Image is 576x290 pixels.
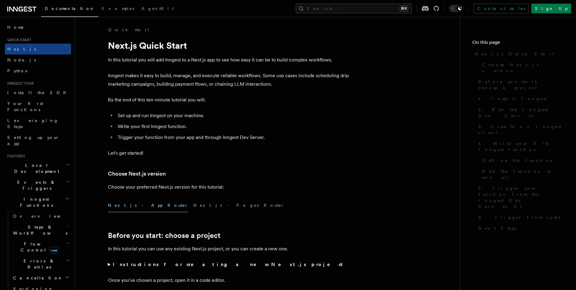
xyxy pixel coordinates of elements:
[108,245,350,253] p: In this tutorial you can use any existing Next.js project, or you can create a new one.
[476,223,564,234] a: Next Steps
[449,5,464,12] button: Toggle dark mode
[116,111,350,120] li: Set up and run Inngest on your machine.
[102,6,134,11] span: Examples
[49,247,59,254] span: new
[478,185,564,209] span: 5. Trigger your function from the Inngest Dev Server UI
[472,39,564,48] h4: On this page
[41,2,98,17] a: Documentation
[5,194,71,211] button: Inngest Functions
[478,107,564,119] span: 2. Run the Inngest Dev Server
[482,62,564,74] span: Choose Next.js version
[480,166,564,183] a: Add the function to serve()
[11,272,71,283] button: Cancellation
[5,98,71,115] a: Your first Functions
[116,122,350,131] li: Write your first Inngest function.
[108,27,149,33] a: Quick start
[13,214,75,219] span: Overview
[7,68,29,73] span: Python
[476,183,564,212] a: 5. Trigger your function from the Inngest Dev Server UI
[45,6,95,11] span: Documentation
[5,160,71,177] button: Local Development
[7,58,36,62] span: Node.js
[476,76,564,93] a: Before you start: choose a project
[478,214,561,220] span: 6. Trigger from code
[480,155,564,166] a: Define the function
[5,132,71,149] a: Setting up your app
[11,211,71,222] a: Overview
[476,121,564,138] a: 3. Create an Inngest client
[108,40,350,51] h1: Next.js Quick Start
[7,101,43,112] span: Your first Functions
[478,225,516,231] span: Next Steps
[108,199,188,212] button: Next.js - App Router
[5,22,71,33] a: Home
[475,51,554,57] span: Next.js Quick Start
[296,4,412,13] button: Search...⌘K
[142,6,174,11] span: AgentKit
[478,96,547,102] span: 1. Install Inngest
[11,222,71,239] button: Steps & Workflows
[138,2,177,16] a: AgentKit
[5,38,31,42] span: Quick start
[5,162,66,174] span: Local Development
[5,54,71,65] a: Node.js
[7,24,24,30] span: Home
[472,48,564,59] a: Next.js Quick Start
[5,177,71,194] button: Events & Triggers
[11,255,71,272] button: Errors & Retries
[108,260,350,269] summary: Instructions for creating a new Next.js project
[5,87,71,98] a: Install the SDK
[108,149,350,157] p: Let's get started!
[108,231,220,240] a: Before you start: choose a project
[476,104,564,121] a: 2. Run the Inngest Dev Server
[11,275,63,281] span: Cancellation
[108,183,350,191] p: Choose your preferred Next.js version for this tutorial:
[478,124,564,136] span: 3. Create an Inngest client
[108,56,350,64] p: In this tutorial you will add Inngest to a Next.js app to see how easy it can be to build complex...
[476,93,564,104] a: 1. Install Inngest
[476,138,564,155] a: 4. Write your first Inngest function
[113,262,345,267] strong: Instructions for creating a new Next.js project
[7,135,59,146] span: Setting up your app
[11,224,67,236] span: Steps & Workflows
[11,241,67,253] span: Flow Control
[5,179,66,191] span: Events & Triggers
[400,5,408,12] kbd: ⌘K
[5,81,34,86] span: Inngest tour
[11,258,66,270] span: Errors & Retries
[5,65,71,76] a: Python
[5,154,25,159] span: Features
[482,168,564,180] span: Add the function to serve()
[7,47,36,51] span: Next.js
[7,118,58,129] span: Leveraging Steps
[478,140,564,153] span: 4. Write your first Inngest function
[108,170,166,178] a: Choose Next.js version
[478,79,564,91] span: Before you start: choose a project
[531,4,571,13] a: Sign Up
[5,115,71,132] a: Leveraging Steps
[5,44,71,54] a: Next.js
[5,196,65,208] span: Inngest Functions
[108,276,350,285] p: Once you've chosen a project, open it in a code editor.
[116,133,350,142] li: Trigger your function from your app and through Inngest Dev Server.
[11,239,71,255] button: Flow Controlnew
[473,4,529,13] a: Contact sales
[108,96,350,104] p: By the end of this ten-minute tutorial you will:
[7,90,70,95] span: Install the SDK
[480,59,564,76] a: Choose Next.js version
[476,212,564,223] a: 6. Trigger from code
[98,2,138,16] a: Examples
[193,199,285,212] button: Next.js - Pages Router
[482,157,554,163] span: Define the function
[108,71,350,88] p: Inngest makes it easy to build, manage, and execute reliable workflows. Some use cases include sc...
